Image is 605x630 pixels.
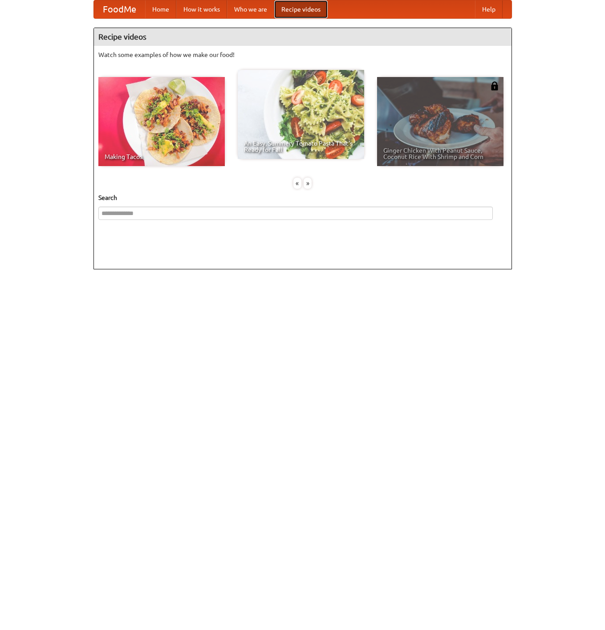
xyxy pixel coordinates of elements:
a: Who we are [227,0,274,18]
a: How it works [176,0,227,18]
img: 483408.png [490,81,499,90]
a: Making Tacos [98,77,225,166]
p: Watch some examples of how we make our food! [98,50,507,59]
a: Recipe videos [274,0,328,18]
h5: Search [98,193,507,202]
span: Making Tacos [105,154,219,160]
a: Help [475,0,503,18]
span: An Easy, Summery Tomato Pasta That's Ready for Fall [244,140,358,153]
a: An Easy, Summery Tomato Pasta That's Ready for Fall [238,70,364,159]
a: FoodMe [94,0,145,18]
div: « [293,178,301,189]
div: » [304,178,312,189]
h4: Recipe videos [94,28,512,46]
a: Home [145,0,176,18]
